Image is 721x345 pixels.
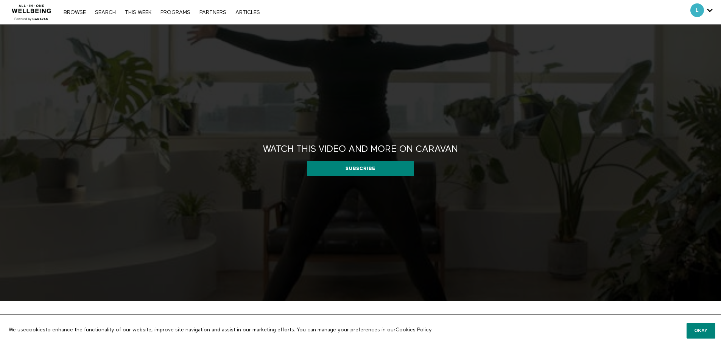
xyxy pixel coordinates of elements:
nav: Primary [60,8,263,16]
button: Okay [687,323,715,338]
a: ARTICLES [232,10,264,15]
a: Subscribe [307,161,414,176]
a: PROGRAMS [157,10,194,15]
a: Search [91,10,120,15]
a: Cookies Policy [396,327,431,333]
p: We use to enhance the functionality of our website, improve site navigation and assist in our mar... [3,320,568,339]
a: PARTNERS [196,10,230,15]
a: THIS WEEK [121,10,155,15]
a: cookies [26,327,45,333]
h2: Watch this video and more on CARAVAN [263,144,458,155]
a: Browse [60,10,90,15]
